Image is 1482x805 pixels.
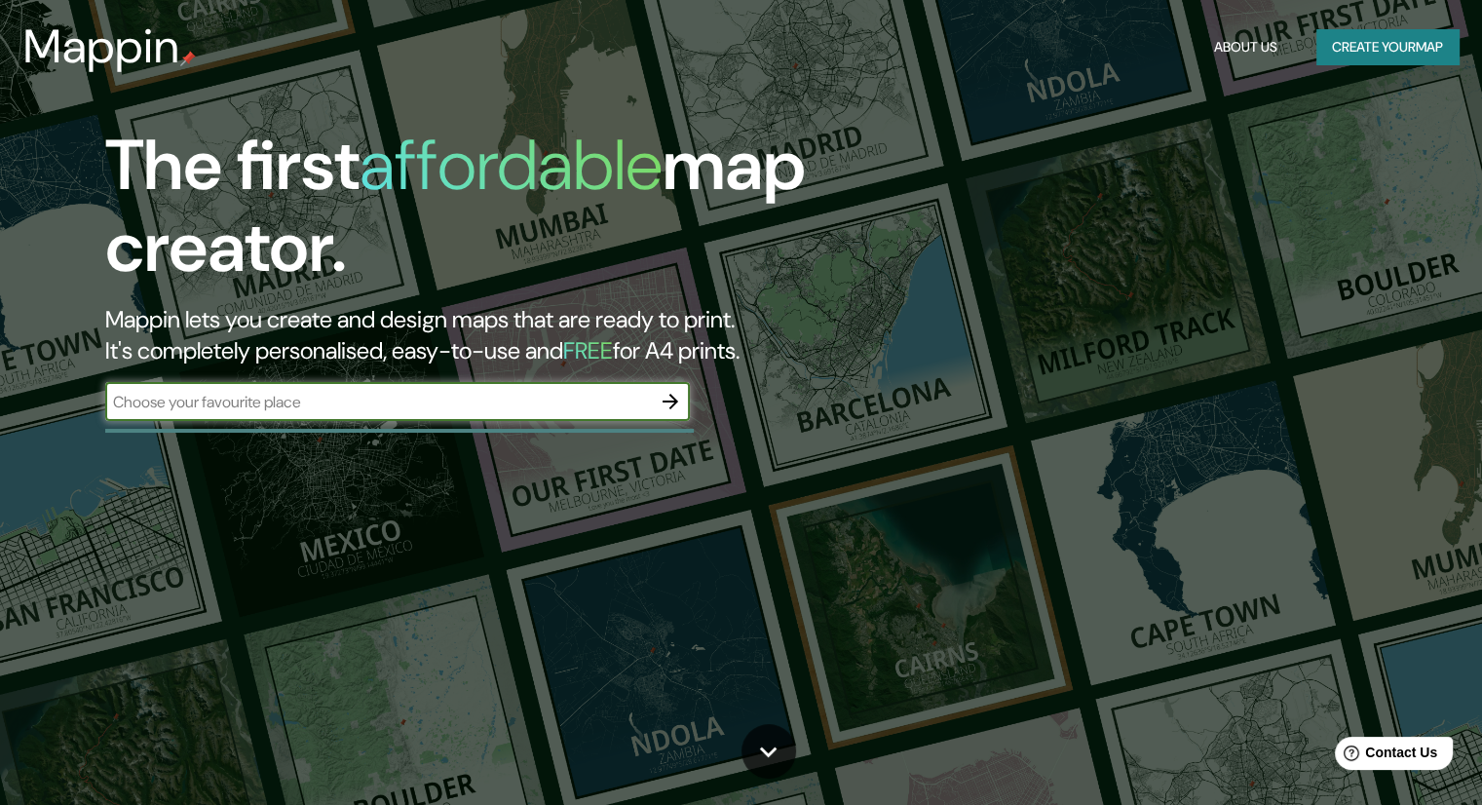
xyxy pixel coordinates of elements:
[105,125,847,304] h1: The first map creator.
[1316,29,1459,65] button: Create yourmap
[563,335,613,365] h5: FREE
[105,304,847,366] h2: Mappin lets you create and design maps that are ready to print. It's completely personalised, eas...
[360,120,663,211] h1: affordable
[180,51,196,66] img: mappin-pin
[105,391,651,413] input: Choose your favourite place
[1309,729,1461,784] iframe: Help widget launcher
[1206,29,1285,65] button: About Us
[23,19,180,74] h3: Mappin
